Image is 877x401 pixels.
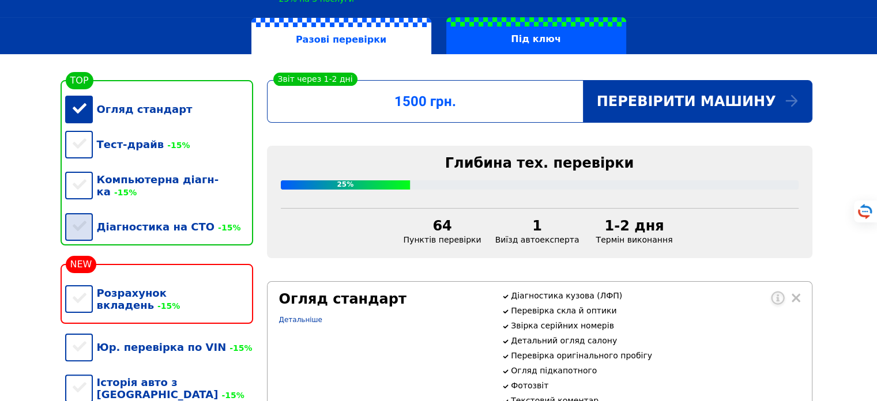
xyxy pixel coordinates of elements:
[268,93,583,109] div: 1500 грн.
[65,162,253,209] div: Компьютерна діагн-ка
[111,188,137,197] span: -15%
[511,306,800,315] p: Перевірка скла й оптики
[511,321,800,330] p: Звірка серійних номерів
[251,18,431,55] label: Разові перевірки
[281,180,411,190] div: 25%
[511,366,800,375] p: Огляд підкапотного
[586,218,682,244] div: Термін виконання
[65,92,253,127] div: Огляд стандарт
[281,155,799,171] div: Глибина тех. перевірки
[226,343,252,353] span: -15%
[511,336,800,345] p: Детальний огляд салону
[446,17,626,54] label: Під ключ
[511,351,800,360] p: Перевірка оригінального пробігу
[593,218,675,234] div: 1-2 дня
[439,17,634,54] a: Під ключ
[279,316,322,324] a: Детальніше
[65,209,253,244] div: Діагностика на СТО
[404,218,481,234] div: 64
[279,291,488,307] div: Огляд стандарт
[218,391,244,400] span: -15%
[65,275,253,323] div: Розрахунок вкладень
[583,81,812,122] div: Перевірити машину
[511,381,800,390] p: Фотозвіт
[488,218,586,244] div: Виїзд автоексперта
[397,218,488,244] div: Пунктів перевірки
[65,127,253,162] div: Тест-драйв
[495,218,579,234] div: 1
[164,141,190,150] span: -15%
[65,330,253,365] div: Юр. перевірка по VIN
[214,223,240,232] span: -15%
[511,291,800,300] p: Діагностика кузова (ЛФП)
[154,301,180,311] span: -15%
